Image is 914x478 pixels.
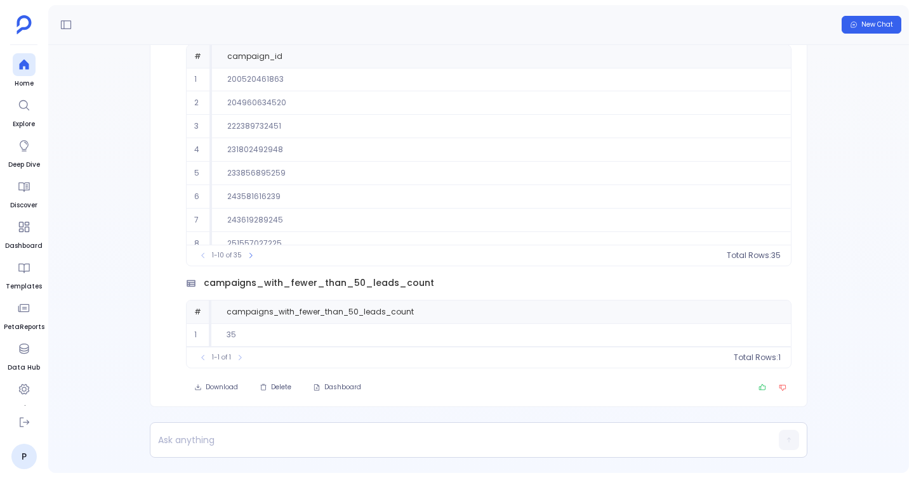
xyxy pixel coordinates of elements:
[17,15,32,34] img: petavue logo
[187,209,212,232] td: 7
[187,162,212,185] td: 5
[187,115,212,138] td: 3
[186,378,246,396] button: Download
[251,378,300,396] button: Delete
[187,323,211,347] td: 1
[10,378,39,413] a: Settings
[194,51,201,61] span: #
[771,250,781,261] span: 35
[842,16,901,34] button: New Chat
[5,241,43,251] span: Dashboard
[212,352,231,363] span: 1-1 of 1
[8,363,40,373] span: Data Hub
[13,79,36,89] span: Home
[212,115,791,138] td: 222389732451
[305,378,369,396] button: Dashboard
[187,91,212,115] td: 2
[324,383,361,392] span: Dashboard
[212,68,791,91] td: 200520461863
[212,185,791,209] td: 243581616239
[212,91,791,115] td: 204960634520
[10,175,37,210] a: Discover
[5,216,43,251] a: Dashboard
[204,276,434,290] span: campaigns_with_fewer_than_50_leads_count
[212,250,242,261] span: 1-10 of 35
[206,383,238,392] span: Download
[861,20,893,29] span: New Chat
[8,337,40,373] a: Data Hub
[778,352,781,363] span: 1
[187,185,212,209] td: 6
[194,306,201,317] span: #
[227,51,282,61] span: campaign_id
[13,53,36,89] a: Home
[11,444,37,469] a: P
[187,68,212,91] td: 1
[8,160,40,170] span: Deep Dive
[6,281,42,292] span: Templates
[212,232,791,255] td: 251557027225
[6,256,42,292] a: Templates
[8,134,40,170] a: Deep Dive
[227,307,414,317] span: campaigns_with_fewer_than_50_leads_count
[727,250,771,261] span: Total Rows:
[10,200,37,210] span: Discover
[734,352,778,363] span: Total Rows:
[187,138,212,162] td: 4
[187,232,212,255] td: 8
[13,94,36,129] a: Explore
[271,383,291,392] span: Delete
[212,138,791,162] td: 231802492948
[13,119,36,129] span: Explore
[4,322,44,332] span: PetaReports
[212,162,791,185] td: 233856895259
[4,297,44,332] a: PetaReports
[10,403,39,413] span: Settings
[211,323,791,347] td: 35
[212,209,791,232] td: 243619289245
